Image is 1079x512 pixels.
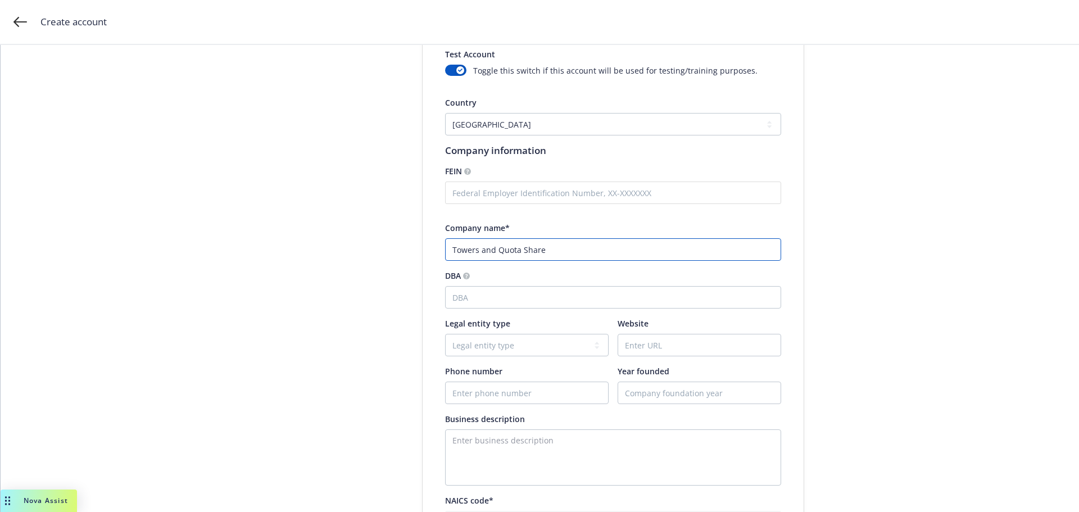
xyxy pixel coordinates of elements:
[445,182,781,204] input: Federal Employer Identification Number, XX-XXXXXXX
[445,495,493,506] span: NAICS code*
[1,490,77,512] button: Nova Assist
[445,49,495,60] span: Test Account
[618,334,781,356] input: Enter URL
[445,223,510,233] span: Company name*
[445,270,461,281] span: DBA
[445,97,477,108] span: Country
[446,382,608,404] input: Enter phone number
[473,65,758,76] span: Toggle this switch if this account will be used for testing/training purposes.
[445,144,781,156] h1: Company information
[618,366,669,377] span: Year founded
[445,366,502,377] span: Phone number
[445,414,525,424] span: Business description
[40,15,107,29] span: Create account
[618,382,781,404] input: Company foundation year
[618,318,649,329] span: Website
[1,490,15,512] div: Drag to move
[1,45,1079,512] div: ;
[445,166,462,176] span: FEIN
[445,286,781,309] input: DBA
[24,496,68,505] span: Nova Assist
[445,429,781,486] textarea: Enter business description
[445,318,510,329] span: Legal entity type
[445,238,781,261] input: Company name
